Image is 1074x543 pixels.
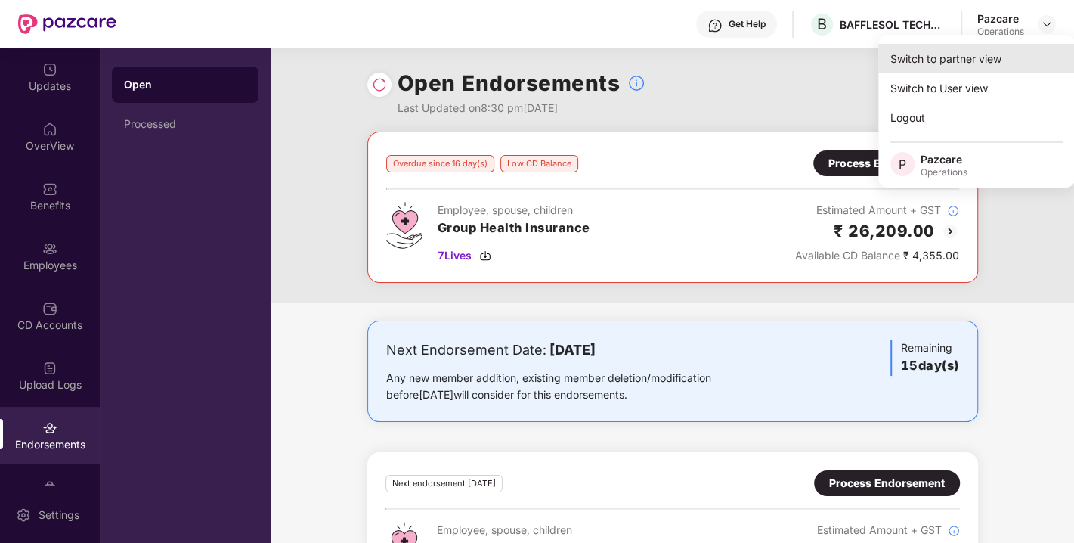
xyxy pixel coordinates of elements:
div: Open [124,77,246,92]
div: Operations [921,166,967,178]
img: svg+xml;base64,PHN2ZyBpZD0iSW5mb18tXzMyeDMyIiBkYXRhLW5hbWU9IkluZm8gLSAzMngzMiIgeG1sbnM9Imh0dHA6Ly... [948,525,960,537]
img: svg+xml;base64,PHN2ZyBpZD0iQmVuZWZpdHMiIHhtbG5zPSJodHRwOi8vd3d3LnczLm9yZy8yMDAwL3N2ZyIgd2lkdGg9Ij... [42,182,57,197]
div: Low CD Balance [500,155,578,172]
h1: Open Endorsements [398,67,621,100]
div: Overdue since 16 day(s) [386,155,494,172]
div: Estimated Amount + GST [796,522,960,538]
div: Next endorsement [DATE] [385,475,503,492]
div: Remaining [890,340,959,376]
div: Any new member addition, existing member deletion/modification before [DATE] will consider for th... [386,370,759,403]
img: svg+xml;base64,PHN2ZyBpZD0iQmFjay0yMHgyMCIgeG1sbnM9Imh0dHA6Ly93d3cudzMub3JnLzIwMDAvc3ZnIiB3aWR0aD... [941,222,959,240]
div: Estimated Amount + GST [795,202,959,219]
div: Process Endorsement [829,475,945,492]
img: svg+xml;base64,PHN2ZyBpZD0iQ0RfQWNjb3VudHMiIGRhdGEtbmFtZT0iQ0QgQWNjb3VudHMiIHhtbG5zPSJodHRwOi8vd3... [42,301,57,316]
img: svg+xml;base64,PHN2ZyBpZD0iU2V0dGluZy0yMHgyMCIgeG1sbnM9Imh0dHA6Ly93d3cudzMub3JnLzIwMDAvc3ZnIiB3aW... [16,507,31,523]
img: svg+xml;base64,PHN2ZyBpZD0iSG9tZSIgeG1sbnM9Imh0dHA6Ly93d3cudzMub3JnLzIwMDAvc3ZnIiB3aWR0aD0iMjAiIG... [42,122,57,137]
img: svg+xml;base64,PHN2ZyBpZD0iRW5kb3JzZW1lbnRzIiB4bWxucz0iaHR0cDovL3d3dy53My5vcmcvMjAwMC9zdmciIHdpZH... [42,420,57,436]
img: svg+xml;base64,PHN2ZyBpZD0iVXBsb2FkX0xvZ3MiIGRhdGEtbmFtZT0iVXBsb2FkIExvZ3MiIHhtbG5zPSJodHRwOi8vd3... [42,361,57,376]
img: New Pazcare Logo [18,14,116,34]
div: Get Help [729,18,766,30]
img: svg+xml;base64,PHN2ZyBpZD0iSW5mb18tXzMyeDMyIiBkYXRhLW5hbWU9IkluZm8gLSAzMngzMiIgeG1sbnM9Imh0dHA6Ly... [947,205,959,217]
h3: Group Health Insurance [438,219,590,238]
div: Next Endorsement Date: [386,340,759,361]
div: Pazcare [921,152,967,166]
div: Employee, spouse, children [438,202,590,219]
h3: 15 day(s) [901,356,959,376]
span: Available CD Balance [795,249,900,262]
div: BAFFLESOL TECHNOLOGIES PRIVATE LIMITED [840,17,946,32]
span: 7 Lives [438,247,472,264]
div: Pazcare [977,11,1024,26]
b: [DATE] [549,342,596,358]
div: Employee, spouse, children [437,522,590,538]
span: B [817,15,827,33]
img: svg+xml;base64,PHN2ZyBpZD0iUmVsb2FkLTMyeDMyIiB4bWxucz0iaHR0cDovL3d3dy53My5vcmcvMjAwMC9zdmciIHdpZH... [372,77,387,92]
span: P [899,155,906,173]
div: Settings [34,507,84,523]
img: svg+xml;base64,PHN2ZyBpZD0iVXBkYXRlZCIgeG1sbnM9Imh0dHA6Ly93d3cudzMub3JnLzIwMDAvc3ZnIiB3aWR0aD0iMj... [42,62,57,77]
div: Last Updated on 8:30 pm[DATE] [398,100,646,116]
img: svg+xml;base64,PHN2ZyBpZD0iRHJvcGRvd24tMzJ4MzIiIHhtbG5zPSJodHRwOi8vd3d3LnczLm9yZy8yMDAwL3N2ZyIgd2... [1041,18,1053,30]
div: ₹ 4,355.00 [795,247,959,264]
img: svg+xml;base64,PHN2ZyBpZD0iSW5mb18tXzMyeDMyIiBkYXRhLW5hbWU9IkluZm8gLSAzMngzMiIgeG1sbnM9Imh0dHA6Ly... [627,74,645,92]
img: svg+xml;base64,PHN2ZyBpZD0iSGVscC0zMngzMiIgeG1sbnM9Imh0dHA6Ly93d3cudzMub3JnLzIwMDAvc3ZnIiB3aWR0aD... [707,18,723,33]
div: Processed [124,118,246,130]
div: Process Endorsement [828,155,944,172]
div: Operations [977,26,1024,38]
h2: ₹ 26,209.00 [834,219,935,244]
img: svg+xml;base64,PHN2ZyB4bWxucz0iaHR0cDovL3d3dy53My5vcmcvMjAwMC9zdmciIHdpZHRoPSI0Ny43MTQiIGhlaWdodD... [386,202,422,249]
img: svg+xml;base64,PHN2ZyBpZD0iRG93bmxvYWQtMzJ4MzIiIHhtbG5zPSJodHRwOi8vd3d3LnczLm9yZy8yMDAwL3N2ZyIgd2... [479,250,491,262]
img: svg+xml;base64,PHN2ZyBpZD0iTXlfT3JkZXJzIiBkYXRhLW5hbWU9Ik15IE9yZGVycyIgeG1sbnM9Imh0dHA6Ly93d3cudz... [42,480,57,495]
img: svg+xml;base64,PHN2ZyBpZD0iRW1wbG95ZWVzIiB4bWxucz0iaHR0cDovL3d3dy53My5vcmcvMjAwMC9zdmciIHdpZHRoPS... [42,241,57,256]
